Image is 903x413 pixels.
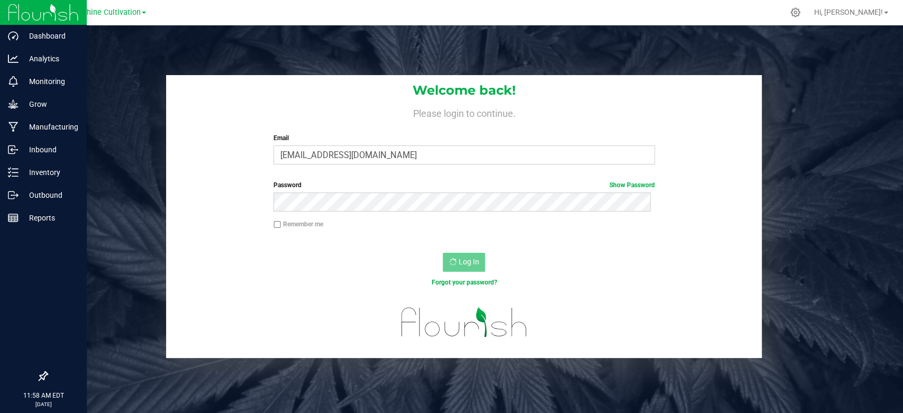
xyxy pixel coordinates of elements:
[273,181,302,189] span: Password
[19,212,82,224] p: Reports
[273,133,655,143] label: Email
[19,75,82,88] p: Monitoring
[19,30,82,42] p: Dashboard
[8,122,19,132] inline-svg: Manufacturing
[19,98,82,111] p: Grow
[8,76,19,87] inline-svg: Monitoring
[609,181,655,189] a: Show Password
[390,298,539,346] img: flourish_logo.svg
[431,279,497,286] a: Forgot your password?
[8,144,19,155] inline-svg: Inbound
[8,31,19,41] inline-svg: Dashboard
[19,143,82,156] p: Inbound
[458,258,479,266] span: Log In
[8,213,19,223] inline-svg: Reports
[19,121,82,133] p: Manufacturing
[19,189,82,201] p: Outbound
[273,219,323,229] label: Remember me
[166,106,762,118] h4: Please login to continue.
[19,52,82,65] p: Analytics
[814,8,883,16] span: Hi, [PERSON_NAME]!
[19,166,82,179] p: Inventory
[70,8,141,17] span: Sunshine Cultivation
[789,7,802,17] div: Manage settings
[5,400,82,408] p: [DATE]
[273,221,281,228] input: Remember me
[5,391,82,400] p: 11:58 AM EDT
[8,99,19,109] inline-svg: Grow
[8,190,19,200] inline-svg: Outbound
[8,167,19,178] inline-svg: Inventory
[166,84,762,97] h1: Welcome back!
[8,53,19,64] inline-svg: Analytics
[443,253,485,272] button: Log In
